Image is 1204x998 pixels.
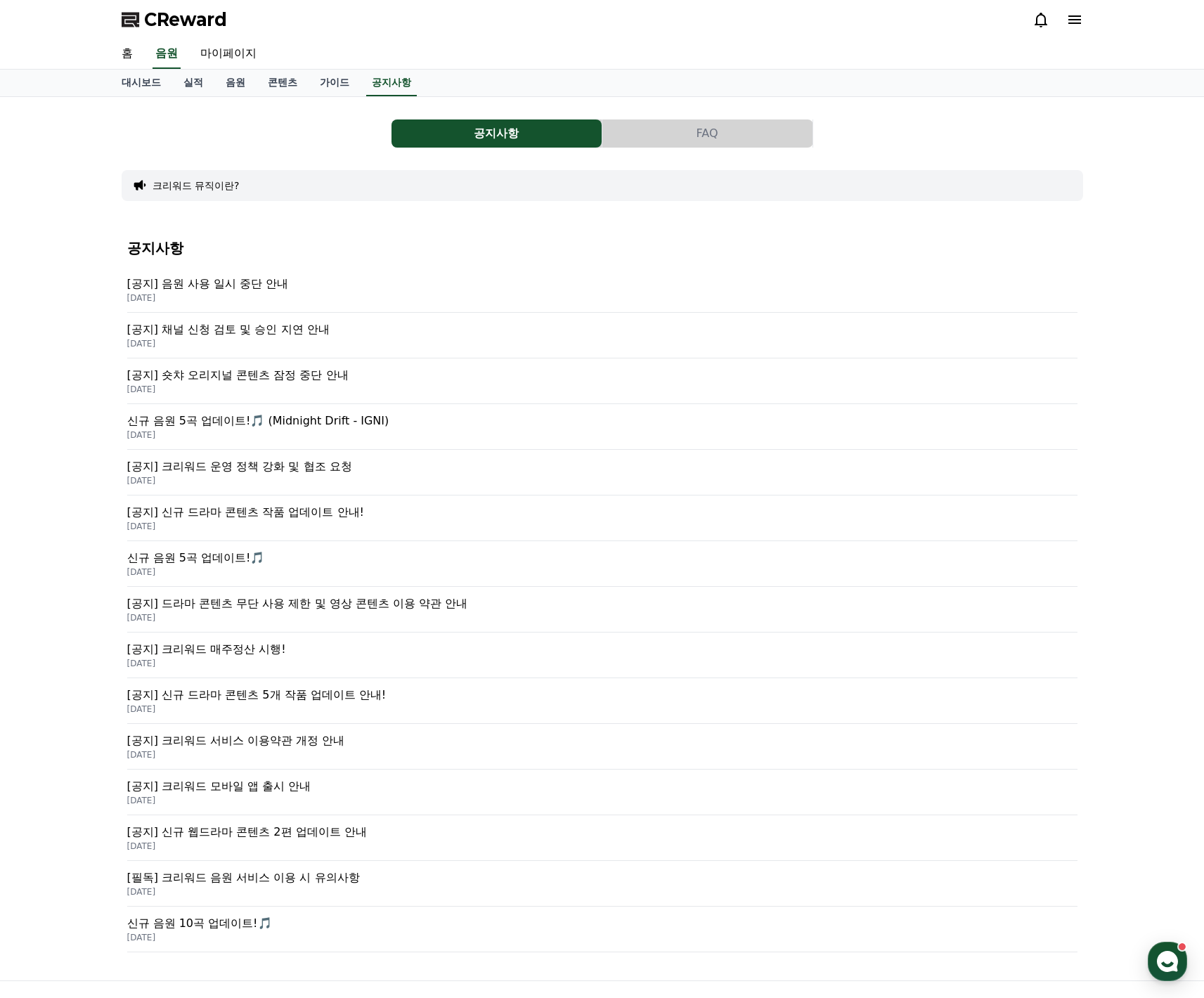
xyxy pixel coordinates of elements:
p: [공지] 신규 웹드라마 콘텐츠 2편 업데이트 안내 [127,824,1077,841]
a: [공지] 신규 웹드라마 콘텐츠 2편 업데이트 안내 [DATE] [127,815,1077,861]
a: [공지] 드라마 콘텐츠 무단 사용 제한 및 영상 콘텐츠 이용 약관 안내 [DATE] [127,587,1077,633]
p: [공지] 숏챠 오리지널 콘텐츠 잠정 중단 안내 [127,367,1077,384]
span: CReward [144,8,227,31]
span: 대화 [129,467,145,479]
p: [공지] 크리워드 매주정산 시행! [127,641,1077,658]
p: [공지] 크리워드 모바일 앱 출시 안내 [127,778,1077,795]
a: [공지] 신규 드라마 콘텐츠 작품 업데이트 안내! [DATE] [127,495,1077,541]
a: 신규 음원 10곡 업데이트!🎵 [DATE] [127,907,1077,952]
a: [필독] 크리워드 음원 서비스 이용 시 유의사항 [DATE] [127,861,1077,907]
p: [DATE] [127,932,1077,943]
span: 설정 [217,467,234,478]
p: [DATE] [127,704,1077,715]
a: CReward [122,8,227,31]
a: [공지] 크리워드 서비스 이용약관 개정 안내 [DATE] [127,724,1077,770]
button: 크리워드 뮤직이란? [153,179,240,193]
a: 공지사항 [366,70,417,96]
a: 가이드 [309,70,361,96]
a: 음원 [214,70,257,96]
a: 대화 [93,446,181,481]
p: [DATE] [127,338,1077,349]
a: 설정 [181,446,270,481]
p: [공지] 드라마 콘텐츠 무단 사용 제한 및 영상 콘텐츠 이용 약관 안내 [127,595,1077,612]
p: [DATE] [127,292,1077,304]
a: [공지] 채널 신청 검토 및 승인 지연 안내 [DATE] [127,313,1077,358]
a: 실적 [172,70,214,96]
p: [DATE] [127,429,1077,441]
a: [공지] 음원 사용 일시 중단 안내 [DATE] [127,267,1077,313]
p: [공지] 신규 드라마 콘텐츠 작품 업데이트 안내! [127,504,1077,521]
p: [공지] 크리워드 서비스 이용약관 개정 안내 [127,732,1077,749]
button: FAQ [602,119,813,148]
p: [DATE] [127,475,1077,486]
p: [공지] 크리워드 운영 정책 강화 및 협조 요청 [127,458,1077,475]
a: [공지] 크리워드 모바일 앱 출시 안내 [DATE] [127,770,1077,815]
a: 마이페이지 [189,39,268,69]
a: 신규 음원 5곡 업데이트!🎵 (Midnight Drift - IGNI) [DATE] [127,404,1077,450]
p: [DATE] [127,658,1077,669]
p: 신규 음원 5곡 업데이트!🎵 (Midnight Drift - IGNI) [127,413,1077,429]
button: 공지사항 [391,119,602,148]
a: FAQ [602,119,813,148]
p: [필독] 크리워드 음원 서비스 이용 시 유의사항 [127,869,1077,886]
span: 홈 [44,467,53,478]
a: 홈 [4,446,93,481]
a: 대시보드 [110,70,172,96]
h4: 공지사항 [127,240,1077,256]
p: [DATE] [127,886,1077,897]
a: 홈 [110,39,144,69]
a: [공지] 숏챠 오리지널 콘텐츠 잠정 중단 안내 [DATE] [127,358,1077,404]
a: 신규 음원 5곡 업데이트!🎵 [DATE] [127,541,1077,587]
a: [공지] 크리워드 매주정산 시행! [DATE] [127,633,1077,678]
p: [DATE] [127,384,1077,395]
p: [공지] 채널 신청 검토 및 승인 지연 안내 [127,321,1077,338]
p: [DATE] [127,795,1077,806]
p: [DATE] [127,521,1077,532]
p: [DATE] [127,841,1077,852]
p: [DATE] [127,566,1077,578]
a: [공지] 신규 드라마 콘텐츠 5개 작품 업데이트 안내! [DATE] [127,678,1077,724]
p: 신규 음원 5곡 업데이트!🎵 [127,550,1077,566]
a: [공지] 크리워드 운영 정책 강화 및 협조 요청 [DATE] [127,450,1077,495]
p: [DATE] [127,612,1077,623]
p: [공지] 신규 드라마 콘텐츠 5개 작품 업데이트 안내! [127,687,1077,704]
p: [공지] 음원 사용 일시 중단 안내 [127,276,1077,292]
p: [DATE] [127,749,1077,760]
a: 콘텐츠 [257,70,309,96]
a: 음원 [153,39,181,69]
p: 신규 음원 10곡 업데이트!🎵 [127,915,1077,932]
